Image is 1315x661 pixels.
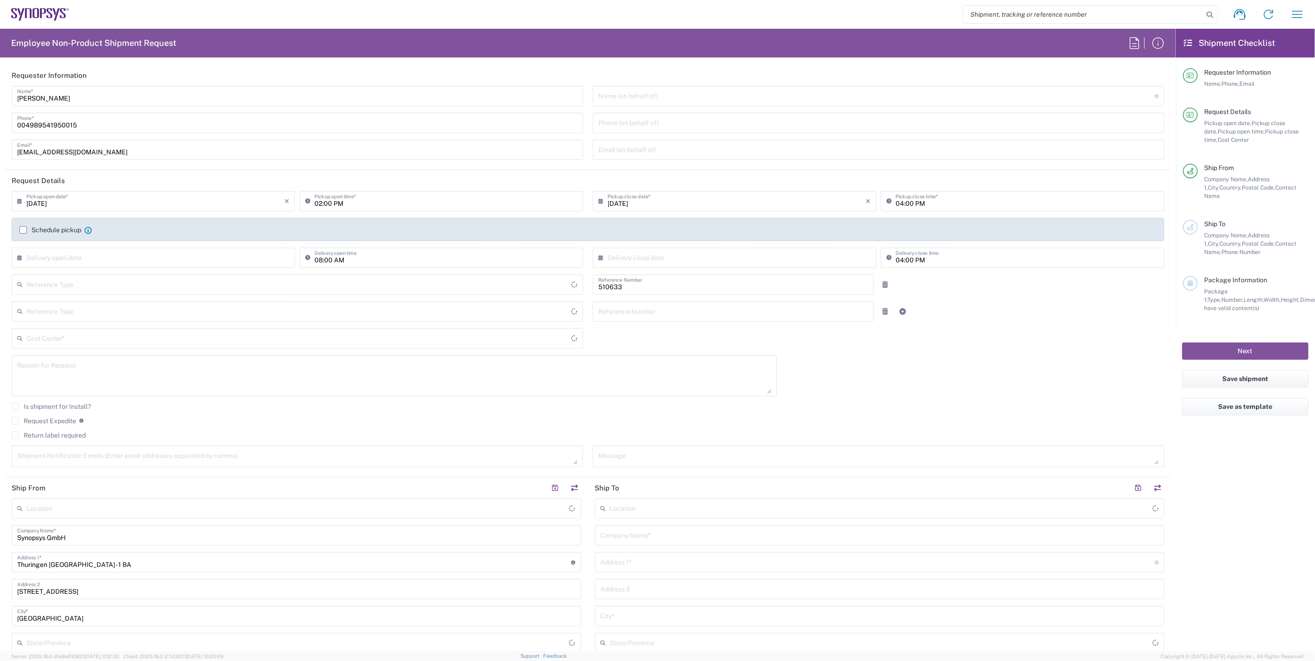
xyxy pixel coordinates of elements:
[12,432,86,439] label: Return label required
[1161,652,1304,661] span: Copyright © [DATE]-[DATE] Agistix Inc., All Rights Reserved
[866,194,871,209] i: ×
[12,176,65,185] h2: Request Details
[1208,240,1219,247] span: City,
[186,654,224,659] span: [DATE] 10:20:09
[1244,296,1264,303] span: Length,
[12,483,45,493] h2: Ship From
[896,305,909,318] a: Add Reference
[1281,296,1300,303] span: Height,
[1204,164,1234,172] span: Ship From
[1204,276,1267,284] span: Package Information
[1204,120,1251,127] span: Pickup open date,
[1204,288,1228,303] span: Package 1:
[963,6,1204,23] input: Shipment, tracking or reference number
[1182,398,1309,415] button: Save as template
[544,653,567,659] a: Feedback
[1204,69,1271,76] span: Requester Information
[1218,136,1249,143] span: Cost Center
[1204,108,1251,115] span: Request Details
[1264,296,1281,303] span: Width,
[1207,296,1221,303] span: Type,
[1204,176,1248,183] span: Company Name,
[12,403,91,410] label: Is shipment for Install?
[595,483,620,493] h2: Ship To
[1204,220,1225,228] span: Ship To
[1204,80,1221,87] span: Name,
[1218,128,1265,135] span: Pickup open time,
[1242,184,1275,191] span: Postal Code,
[1242,240,1275,247] span: Postal Code,
[879,278,892,291] a: Remove Reference
[520,653,544,659] a: Support
[1219,184,1242,191] span: Country,
[12,417,76,425] label: Request Expedite
[1182,370,1309,388] button: Save shipment
[1208,184,1219,191] span: City,
[879,305,892,318] a: Remove Reference
[1204,232,1248,239] span: Company Name,
[11,654,119,659] span: Server: 2025.18.0-d1e9a510831
[1182,343,1309,360] button: Next
[284,194,289,209] i: ×
[1239,80,1255,87] span: Email
[84,654,119,659] span: [DATE] 11:12:30
[1221,248,1261,255] span: Phone Number
[1221,80,1239,87] span: Phone,
[123,654,224,659] span: Client: 2025.18.0-27d3021
[1221,296,1244,303] span: Number,
[11,38,176,49] h2: Employee Non-Product Shipment Request
[1184,38,1276,49] h2: Shipment Checklist
[19,226,81,234] label: Schedule pickup
[1219,240,1242,247] span: Country,
[12,71,87,80] h2: Requester Information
